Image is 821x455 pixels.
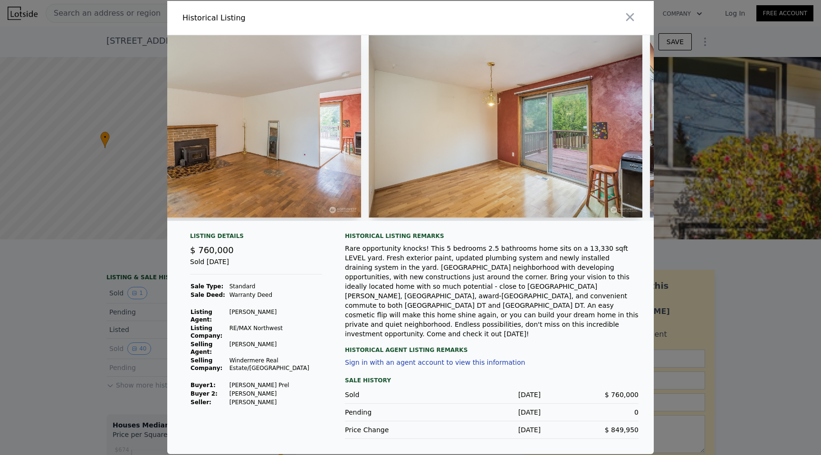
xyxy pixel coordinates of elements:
[541,408,639,417] div: 0
[345,359,525,366] button: Sign in with an agent account to view this information
[229,282,322,291] td: Standard
[191,325,222,339] strong: Listing Company:
[191,390,218,397] strong: Buyer 2:
[191,292,225,298] strong: Sale Deed:
[229,389,322,398] td: [PERSON_NAME]
[229,291,322,299] td: Warranty Deed
[345,408,443,417] div: Pending
[443,390,541,399] div: [DATE]
[191,283,223,290] strong: Sale Type:
[191,341,212,355] strong: Selling Agent:
[190,245,234,255] span: $ 760,000
[190,232,322,244] div: Listing Details
[345,339,639,354] div: Historical Agent Listing Remarks
[191,382,216,389] strong: Buyer 1 :
[345,244,639,339] div: Rare opportunity knocks! This 5 bedrooms 2.5 bathrooms home sits on a 13,330 sqft LEVEL yard. Fre...
[229,398,322,407] td: [PERSON_NAME]
[443,425,541,435] div: [DATE]
[229,308,322,324] td: [PERSON_NAME]
[229,381,322,389] td: [PERSON_NAME] Prel
[605,391,639,398] span: $ 760,000
[191,357,222,371] strong: Selling Company:
[87,35,361,218] img: Property Img
[345,375,639,386] div: Sale History
[190,257,322,275] div: Sold [DATE]
[191,399,211,406] strong: Seller :
[345,425,443,435] div: Price Change
[369,35,642,218] img: Property Img
[443,408,541,417] div: [DATE]
[605,426,639,434] span: $ 849,950
[345,232,639,240] div: Historical Listing remarks
[182,12,407,24] div: Historical Listing
[229,356,322,372] td: Windermere Real Estate/[GEOGRAPHIC_DATA]
[229,324,322,340] td: RE/MAX Northwest
[345,390,443,399] div: Sold
[229,340,322,356] td: [PERSON_NAME]
[191,309,212,323] strong: Listing Agent:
